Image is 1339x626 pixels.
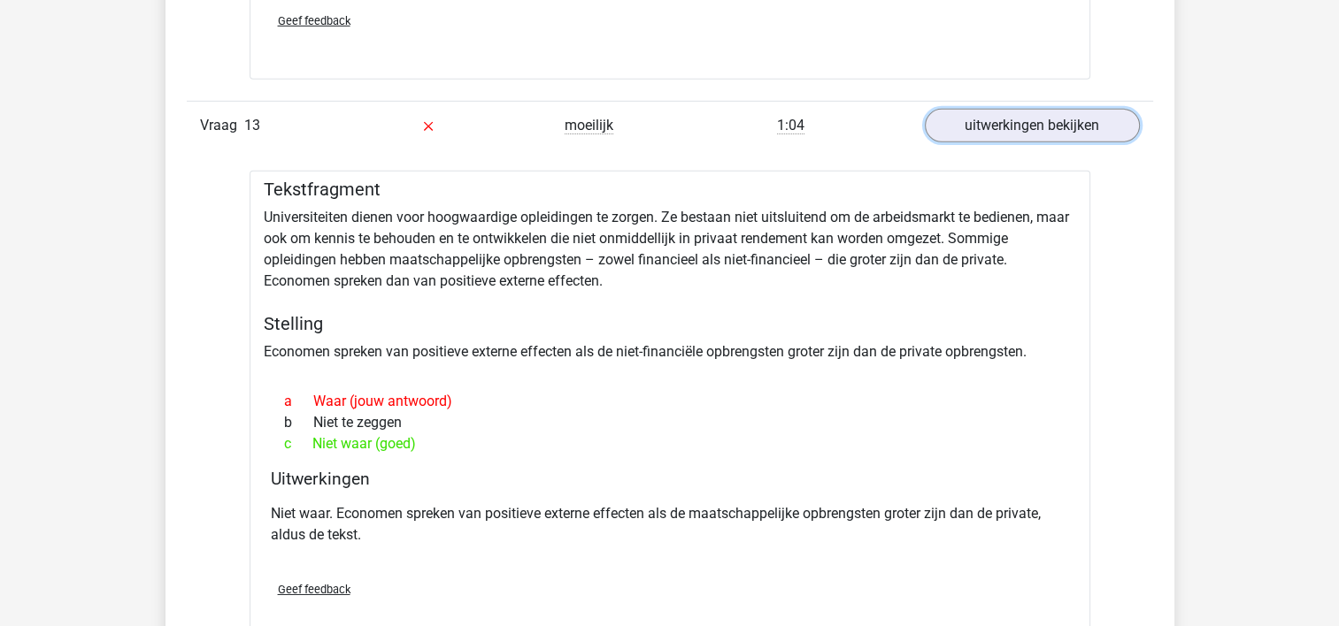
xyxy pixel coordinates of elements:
[271,469,1069,489] h4: Uitwerkingen
[284,412,313,433] span: b
[271,391,1069,412] div: Waar (jouw antwoord)
[271,412,1069,433] div: Niet te zeggen
[200,115,244,136] span: Vraag
[244,117,260,134] span: 13
[264,313,1076,334] h5: Stelling
[278,14,350,27] span: Geef feedback
[271,433,1069,454] div: Niet waar (goed)
[271,503,1069,546] p: Niet waar. Economen spreken van positieve externe effecten als de maatschappelijke opbrengsten gr...
[777,117,804,134] span: 1:04
[284,391,313,412] span: a
[925,109,1140,142] a: uitwerkingen bekijken
[278,583,350,596] span: Geef feedback
[284,433,312,454] span: c
[565,117,613,134] span: moeilijk
[264,179,1076,200] h5: Tekstfragment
